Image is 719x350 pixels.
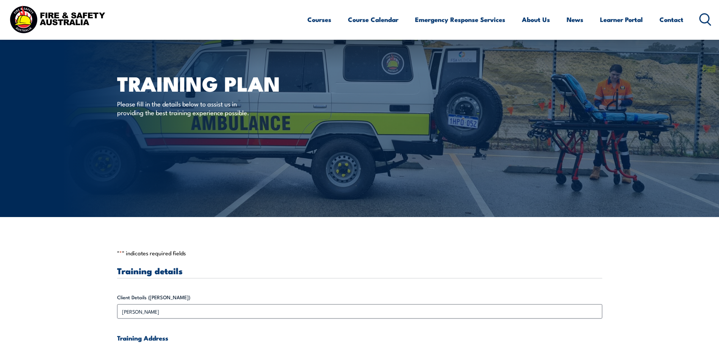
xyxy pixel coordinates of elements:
[307,9,331,30] a: Courses
[117,266,602,275] h3: Training details
[117,334,602,342] h4: Training Address
[659,9,683,30] a: Contact
[522,9,550,30] a: About Us
[117,294,602,301] label: Client Details ([PERSON_NAME])
[117,74,304,92] h1: Training plan
[600,9,643,30] a: Learner Portal
[415,9,505,30] a: Emergency Response Services
[117,99,255,117] p: Please fill in the details below to assist us in providing the best training experience possible.
[567,9,583,30] a: News
[117,249,602,257] p: " " indicates required fields
[348,9,398,30] a: Course Calendar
